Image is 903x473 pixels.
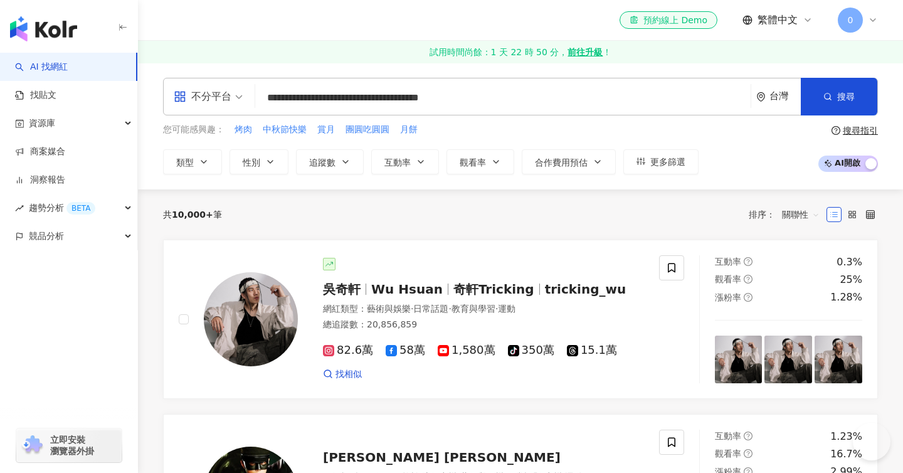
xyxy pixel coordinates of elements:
div: 排序： [749,205,826,225]
span: 0 [848,13,853,27]
div: 台灣 [769,91,801,102]
div: 網紅類型 ： [323,303,644,316]
span: 350萬 [508,344,554,357]
span: · [495,304,498,314]
a: 試用時間尚餘：1 天 22 時 50 分，前往升級！ [138,41,903,63]
span: question-circle [744,449,752,458]
div: 1.23% [830,430,862,444]
a: 找相似 [323,368,362,381]
button: 追蹤數 [296,149,364,174]
span: 漲粉率 [715,292,741,302]
span: 性別 [243,157,260,167]
img: post-image [764,336,812,383]
a: 商案媒合 [15,146,65,158]
button: 烤肉 [234,123,253,137]
button: 類型 [163,149,222,174]
div: 總追蹤數 ： 20,856,859 [323,319,644,331]
div: 預約線上 Demo [630,14,707,26]
span: 82.6萬 [323,344,373,357]
span: Wu Hsuan [371,282,443,297]
span: 烤肉 [235,124,252,136]
a: searchAI 找網紅 [15,61,68,73]
div: 0.3% [837,255,862,269]
span: 互動率 [384,157,411,167]
div: 16.7% [830,447,862,461]
button: 互動率 [371,149,439,174]
span: 趨勢分析 [29,194,95,222]
img: post-image [715,336,763,383]
span: 追蹤數 [309,157,335,167]
span: 合作費用預估 [535,157,588,167]
span: question-circle [744,293,752,302]
button: 月餅 [399,123,418,137]
span: 賞月 [317,124,335,136]
button: 搜尋 [801,78,877,115]
span: question-circle [744,432,752,440]
span: question-circle [744,275,752,284]
img: post-image [815,336,862,383]
span: 競品分析 [29,222,64,250]
span: 觀看率 [715,449,741,459]
span: 58萬 [386,344,425,357]
span: 觀看率 [460,157,486,167]
span: appstore [174,90,186,103]
span: 類型 [176,157,194,167]
span: · [448,304,451,314]
span: 教育與學習 [451,304,495,314]
span: 找相似 [335,368,362,381]
iframe: Help Scout Beacon - Open [853,423,890,460]
span: 搜尋 [837,92,855,102]
div: 搜尋指引 [843,125,878,136]
img: chrome extension [20,435,45,455]
span: 運動 [498,304,515,314]
span: 觀看率 [715,274,741,284]
span: 奇軒Tricking [453,282,534,297]
a: KOL Avatar吳奇軒Wu Hsuan奇軒Trickingtricking_wu網紅類型：藝術與娛樂·日常話題·教育與學習·運動總追蹤數：20,856,85982.6萬58萬1,580萬35... [163,240,878,399]
img: KOL Avatar [204,272,298,366]
a: 預約線上 Demo [620,11,717,29]
span: 藝術與娛樂 [367,304,411,314]
span: 更多篩選 [650,157,685,167]
span: 資源庫 [29,109,55,137]
span: question-circle [832,126,840,135]
a: 找貼文 [15,89,56,102]
span: rise [15,204,24,213]
div: 不分平台 [174,87,231,107]
span: environment [756,92,766,102]
span: · [411,304,413,314]
button: 團圓吃圓圓 [345,123,390,137]
button: 觀看率 [446,149,514,174]
button: 中秋節快樂 [262,123,307,137]
div: BETA [66,202,95,215]
span: 15.1萬 [567,344,617,357]
img: logo [10,16,77,41]
div: 1.28% [830,290,862,304]
span: 互動率 [715,431,741,441]
span: tricking_wu [545,282,626,297]
button: 賞月 [317,123,335,137]
span: 繁體中文 [758,13,798,27]
span: 立即安裝 瀏覽器外掛 [50,434,94,457]
div: 共 筆 [163,210,222,220]
span: 10,000+ [172,210,213,220]
button: 合作費用預估 [522,149,616,174]
span: [PERSON_NAME] [PERSON_NAME] [323,450,561,465]
span: 團圓吃圓圓 [346,124,389,136]
a: chrome extension立即安裝 瀏覽器外掛 [16,428,122,462]
button: 性別 [230,149,288,174]
a: 洞察報告 [15,174,65,186]
span: 月餅 [400,124,418,136]
div: 25% [840,273,862,287]
span: 日常話題 [413,304,448,314]
span: question-circle [744,257,752,266]
span: 中秋節快樂 [263,124,307,136]
span: 關聯性 [782,205,820,225]
span: 互動率 [715,257,741,267]
button: 更多篩選 [623,149,699,174]
span: 1,580萬 [438,344,495,357]
span: 您可能感興趣： [163,124,224,136]
strong: 前往升級 [568,46,603,58]
span: 吳奇軒 [323,282,361,297]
